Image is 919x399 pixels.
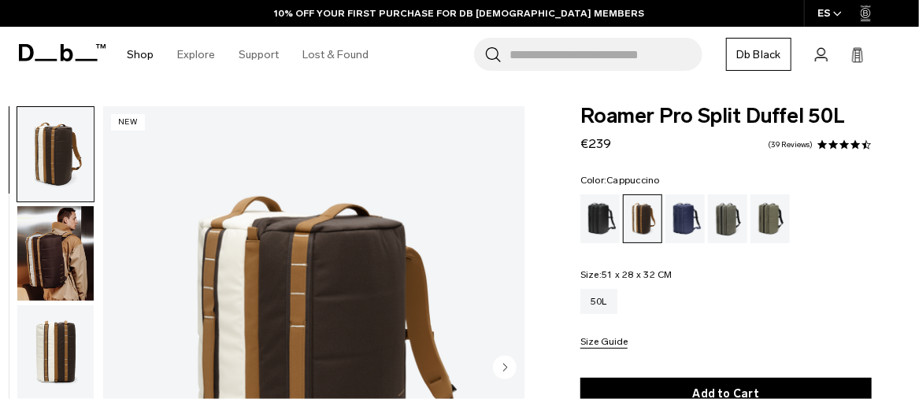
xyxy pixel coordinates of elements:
a: Blue Hour [665,194,705,243]
a: Explore [177,27,215,83]
a: Black Out [580,194,620,243]
p: New [111,114,145,131]
a: Mash Green [750,194,790,243]
button: Size Guide [580,337,628,349]
a: Shop [127,27,154,83]
button: Roamer Pro Split Duffel 50L Cappuccino [17,205,94,301]
a: Db Black [726,38,791,71]
a: Support [239,27,279,83]
legend: Color: [580,175,660,185]
span: 51 x 28 x 32 CM [602,269,673,280]
img: Roamer Pro Split Duffel 50L Cappuccino [17,206,94,301]
a: 39 reviews [768,141,813,149]
img: Roamer Pro Split Duffel 50L Cappuccino [17,107,94,201]
span: €239 [580,136,611,151]
a: 10% OFF YOUR FIRST PURCHASE FOR DB [DEMOGRAPHIC_DATA] MEMBERS [275,6,645,20]
nav: Main Navigation [115,27,380,83]
a: Cappuccino [623,194,662,243]
button: Next slide [493,356,517,382]
a: Forest Green [708,194,747,243]
span: Cappuccino [606,175,660,186]
span: Roamer Pro Split Duffel 50L [580,106,872,127]
a: Lost & Found [302,27,369,83]
a: 50L [580,289,617,314]
button: Roamer Pro Split Duffel 50L Cappuccino [17,106,94,202]
legend: Size: [580,270,673,279]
